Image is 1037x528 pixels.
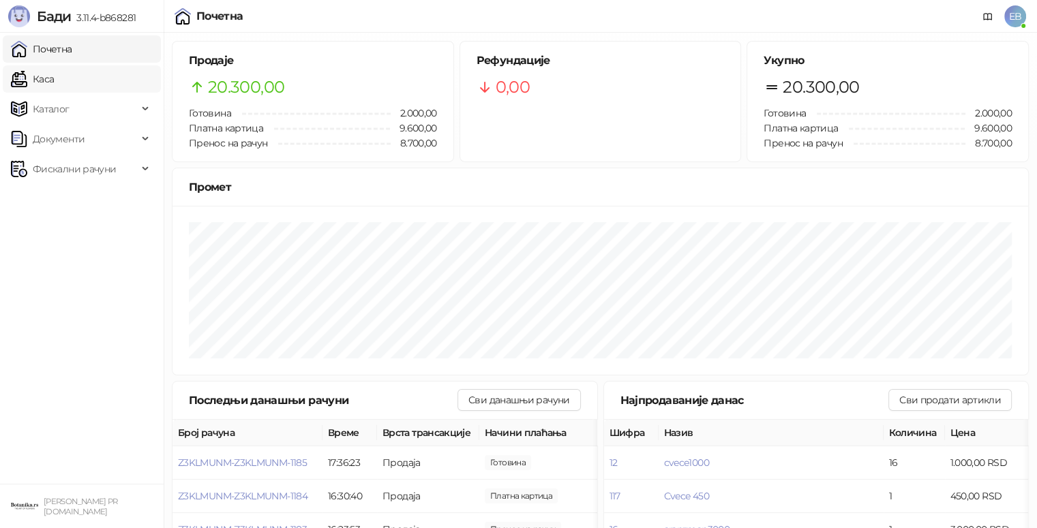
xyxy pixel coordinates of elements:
td: Продаја [377,480,479,513]
span: 8.700,00 [391,136,437,151]
small: [PERSON_NAME] PR [DOMAIN_NAME] [44,497,118,516]
div: Најпродаваније данас [620,392,889,409]
th: Количина [884,420,945,446]
span: 20.300,00 [783,74,859,100]
span: 2.100,00 [485,488,558,503]
span: Платна картица [189,122,263,134]
span: 3.11.4-b868281 [71,12,136,24]
h5: Продаје [189,52,437,69]
span: 8.700,00 [965,136,1012,151]
div: Последњи данашњи рачуни [189,392,457,409]
span: Бади [37,8,71,25]
td: Продаја [377,446,479,480]
span: Документи [33,125,85,153]
span: 0,00 [496,74,530,100]
button: cvece1000 [664,456,709,469]
span: Готовина [764,107,806,119]
th: Шифра [604,420,659,446]
th: Назив [659,420,884,446]
div: Почетна [196,11,243,22]
span: Пренос на рачун [189,137,267,149]
td: 16:30:40 [322,480,377,513]
button: 12 [610,456,618,469]
span: 9.600,00 [390,121,437,136]
span: EB [1004,5,1026,27]
button: Сви данашњи рачуни [457,389,580,411]
span: 20.300,00 [208,74,284,100]
div: Промет [189,178,1012,196]
button: Сви продати артикли [888,389,1012,411]
span: 9.600,00 [965,121,1012,136]
span: Пренос на рачун [764,137,842,149]
th: Време [322,420,377,446]
a: Документација [977,5,999,27]
span: Фискални рачуни [33,155,116,183]
img: 64x64-companyLogo-0e2e8aaa-0bd2-431b-8613-6e3c65811325.png [11,493,38,520]
span: 2.000,00 [391,106,437,121]
span: Платна картица [764,122,838,134]
a: Почетна [11,35,72,63]
button: Cvece 450 [664,490,709,502]
button: 117 [610,490,620,502]
td: 16 [884,446,945,480]
span: Каталог [33,95,70,123]
th: Начини плаћања [479,420,616,446]
a: Каса [11,65,54,93]
th: Број рачуна [172,420,322,446]
span: 2.000,00 [485,455,531,470]
button: Z3KLMUNM-Z3KLMUNM-1185 [178,456,307,469]
span: Готовина [189,107,231,119]
button: Z3KLMUNM-Z3KLMUNM-1184 [178,490,307,502]
h5: Рефундације [477,52,725,69]
h5: Укупно [764,52,1012,69]
span: 2.000,00 [965,106,1012,121]
th: Врста трансакције [377,420,479,446]
td: 17:36:23 [322,446,377,480]
img: Logo [8,5,30,27]
td: 1 [884,480,945,513]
